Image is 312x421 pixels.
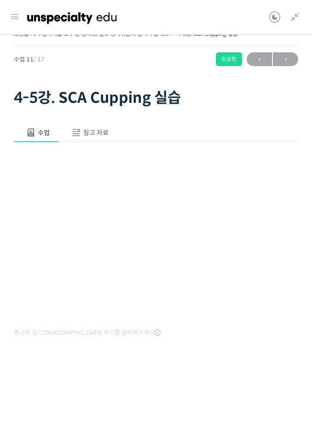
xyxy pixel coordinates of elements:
[38,129,50,137] span: 수업
[273,53,298,66] span: →
[273,52,298,66] a: 다음→
[14,329,161,337] span: 영상이 끊기[DEMOGRAPHIC_DATA] 여기를 클릭해주세요
[14,56,45,62] span: 수업 11
[247,53,272,66] span: ←
[14,89,298,107] h1: 4-5강. SCA Cupping 실습
[216,52,242,66] div: 완료함
[247,52,272,66] a: ←이전
[83,129,109,137] span: 참고 자료
[34,56,45,63] span: / 17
